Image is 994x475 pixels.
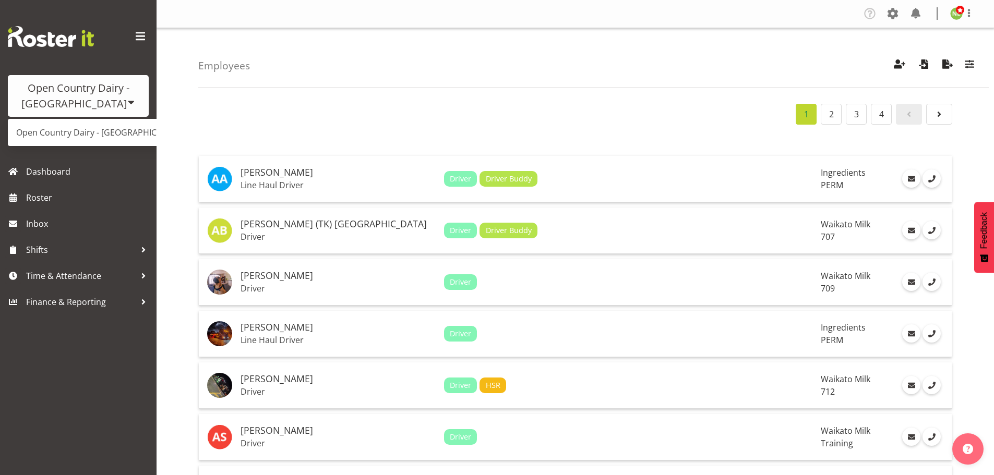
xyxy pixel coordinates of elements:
[902,324,920,343] a: Email Employee
[902,428,920,446] a: Email Employee
[241,283,436,294] p: Driver
[923,169,941,188] a: Call Employee
[923,428,941,446] a: Call Employee
[923,376,941,394] a: Call Employee
[963,444,973,454] img: help-xxl-2.png
[241,425,436,436] h5: [PERSON_NAME]
[821,104,842,125] a: Page 2.
[241,271,436,281] h5: [PERSON_NAME]
[207,373,232,398] img: amrik-singh03ac6be936c81c43ac146ad11541ec6c.png
[821,386,835,397] span: 712
[450,380,471,391] span: Driver
[207,166,232,191] img: abhilash-antony8160.jpg
[486,380,500,391] span: HSR
[974,202,994,273] button: Feedback - Show survey
[821,334,843,346] span: PERM
[450,431,471,443] span: Driver
[26,294,136,310] span: Finance & Reporting
[889,54,911,77] button: Create Employees
[26,216,151,232] span: Inbox
[241,335,436,345] p: Line Haul Driver
[241,219,436,229] h5: [PERSON_NAME] (TK) [GEOGRAPHIC_DATA]
[821,322,866,333] span: Ingredients
[821,179,843,191] span: PERM
[821,218,870,230] span: Waikato Milk
[207,424,232,449] img: andre-syben11918.jpg
[821,231,835,242] span: 707
[937,54,959,77] button: Export Employees
[896,104,922,125] a: Page 0.
[241,167,436,178] h5: [PERSON_NAME]
[241,374,436,384] h5: [PERSON_NAME]
[8,26,94,47] img: Rosterit website logo
[923,273,941,291] a: Call Employee
[846,104,867,125] a: Page 3.
[8,123,209,142] a: Open Country Dairy - [GEOGRAPHIC_DATA]
[979,212,989,249] span: Feedback
[207,321,232,346] img: amba-swann7ed9d8112a71dfd9dade164ec80c2a42.png
[450,225,471,236] span: Driver
[241,386,436,397] p: Driver
[241,322,436,333] h5: [PERSON_NAME]
[241,180,436,190] p: Line Haul Driver
[18,80,138,112] div: Open Country Dairy - [GEOGRAPHIC_DATA]
[26,268,136,284] span: Time & Attendance
[871,104,892,125] a: Page 4.
[207,270,232,295] img: alex-barclayd877fa5d6d91228f431b11d7c95ff4e8.png
[26,190,151,205] span: Roster
[450,276,471,288] span: Driver
[26,242,136,258] span: Shifts
[902,273,920,291] a: Email Employee
[950,7,963,20] img: nicole-lloyd7454.jpg
[926,104,952,125] a: Page 2.
[902,221,920,239] a: Email Employee
[26,164,151,179] span: Dashboard
[241,438,436,448] p: Driver
[923,221,941,239] a: Call Employee
[821,425,870,436] span: Waikato Milk
[913,54,935,77] button: Import Employees
[486,173,532,185] span: Driver Buddy
[198,60,250,71] h4: Employees
[207,218,232,243] img: alan-bedford8161.jpg
[486,225,532,236] span: Driver Buddy
[902,376,920,394] a: Email Employee
[821,270,870,282] span: Waikato Milk
[241,232,436,242] p: Driver
[923,324,941,343] a: Call Employee
[902,169,920,188] a: Email Employee
[450,173,471,185] span: Driver
[821,373,870,385] span: Waikato Milk
[450,328,471,339] span: Driver
[821,283,835,294] span: 709
[821,437,853,449] span: Training
[959,54,980,77] button: Filter Employees
[821,167,866,178] span: Ingredients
